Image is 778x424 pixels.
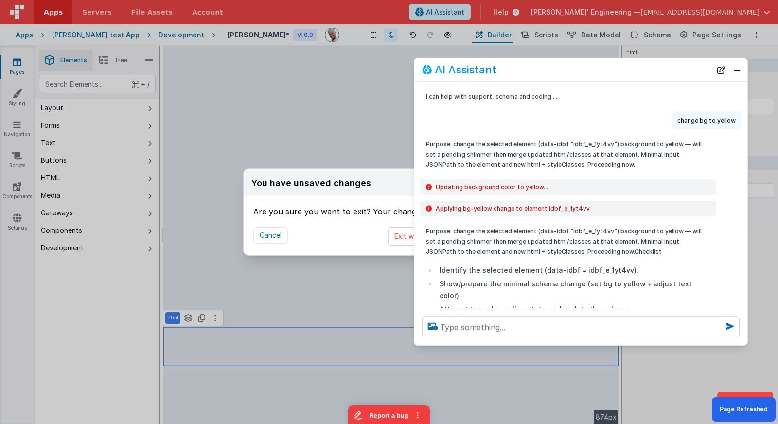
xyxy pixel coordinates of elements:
[437,265,710,276] li: Identify the selected element (data-idbf = idbf_e_1yt4vv).
[436,183,548,191] span: Updating background color to yellow...
[717,392,773,409] button: Dev Tools
[714,63,728,76] button: New Chat
[437,278,710,301] li: Show/prepare the minimal schema change (set bg to yellow + adjust text color).
[436,205,590,212] span: Applying bg-yellow change to element idbf_e_1yt4vv
[426,91,710,102] p: I can help with support, schema and coding ...
[253,227,288,244] button: Cancel
[426,226,710,257] p: Purpose: change the selected element (data-idbf "idbf_e_1yt4vv") background to yellow — will set ...
[251,177,371,190] div: You have unsaved changes
[435,64,496,75] h2: AI Assistant
[426,139,710,170] p: Purpose: change the selected element (data-idbf "idbf_e_1yt4vv") background to yellow — will set ...
[437,303,710,315] li: Attempt to mark pending state and update the schema.
[253,196,525,217] div: Are you sure you want to exit? Your changes can't be recovered.
[677,115,736,125] p: change bg to yellow
[731,63,743,76] button: Close
[388,227,462,246] button: Exit without saving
